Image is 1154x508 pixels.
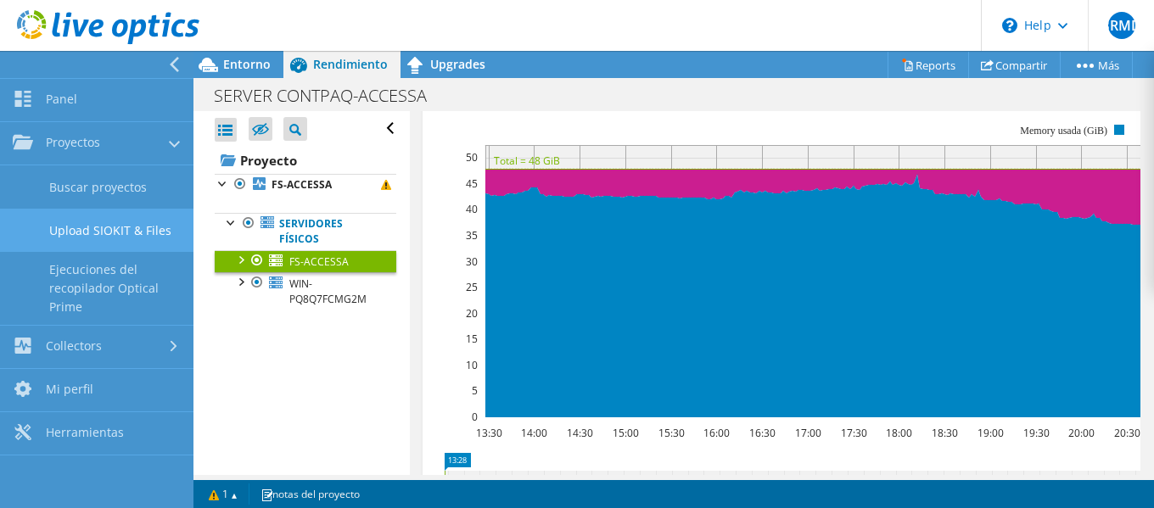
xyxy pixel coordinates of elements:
text: 16:00 [703,426,729,440]
span: GBRMDO [1108,12,1135,39]
text: 0 [472,410,478,424]
text: 20:00 [1067,426,1094,440]
b: FS-ACCESSA [272,177,332,192]
text: Total = 48 GiB [494,154,560,168]
text: 25 [466,280,478,294]
a: Proyecto [215,147,396,174]
text: 40 [466,202,478,216]
text: 14:30 [566,426,592,440]
text: 45 [466,176,478,191]
a: 1 [197,483,249,505]
a: FS-ACCESSA [215,174,396,196]
text: 30 [466,254,478,269]
text: 14:00 [520,426,546,440]
text: 19:00 [977,426,1003,440]
text: 16:30 [748,426,775,440]
a: Reports [888,52,969,78]
span: FS-ACCESSA [289,254,349,269]
text: 15:00 [612,426,638,440]
a: FS-ACCESSA [215,250,396,272]
a: Más [1060,52,1133,78]
span: Upgrades [430,56,485,72]
h1: SERVER CONTPAQ-ACCESSA [206,87,453,105]
svg: \n [1002,18,1017,33]
a: Servidores físicos [215,213,396,250]
text: 15:30 [658,426,684,440]
text: 18:00 [885,426,911,440]
text: 13:30 [475,426,501,440]
text: 18:30 [931,426,957,440]
text: 50 [466,150,478,165]
text: 20 [466,306,478,321]
span: Entorno [223,56,271,72]
a: Compartir [968,52,1061,78]
text: Memory usada (GiB) [1020,125,1107,137]
text: 17:00 [794,426,821,440]
text: 10 [466,358,478,372]
a: WIN-PQ8Q7FCMG2M [215,272,396,310]
text: 5 [472,383,478,398]
a: notas del proyecto [249,483,372,505]
text: 20:30 [1113,426,1140,440]
text: 17:30 [840,426,866,440]
text: 15 [466,332,478,346]
text: 19:30 [1022,426,1049,440]
text: 35 [466,228,478,243]
span: Rendimiento [313,56,388,72]
span: WIN-PQ8Q7FCMG2M [289,276,367,306]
